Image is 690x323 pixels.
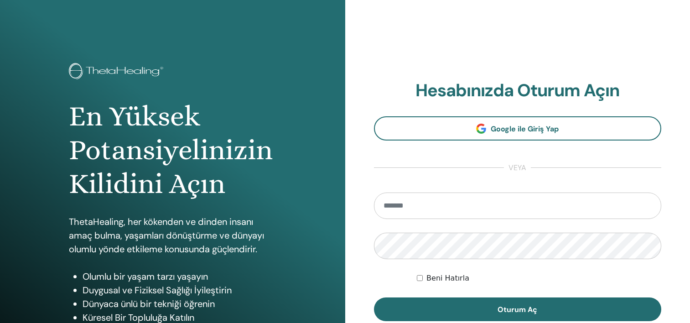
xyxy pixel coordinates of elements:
[83,283,276,297] li: Duygusal ve Fiziksel Sağlığı İyileştirin
[374,80,662,101] h2: Hesabınızda Oturum Açın
[374,297,662,321] button: Oturum Aç
[69,215,276,256] p: ThetaHealing, her kökenden ve dinden insanı amaç bulma, yaşamları dönüştürme ve dünyayı olumlu yö...
[417,273,661,284] div: Keep me authenticated indefinitely or until I manually logout
[374,116,662,141] a: Google ile Giriş Yap
[491,124,559,134] span: Google ile Giriş Yap
[69,99,276,201] h1: En Yüksek Potansiyelinizin Kilidini Açın
[504,162,531,173] span: veya
[498,305,537,314] span: Oturum Aç
[83,270,276,283] li: Olumlu bir yaşam tarzı yaşayın
[83,297,276,311] li: Dünyaca ünlü bir tekniği öğrenin
[426,273,469,284] label: Beni Hatırla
